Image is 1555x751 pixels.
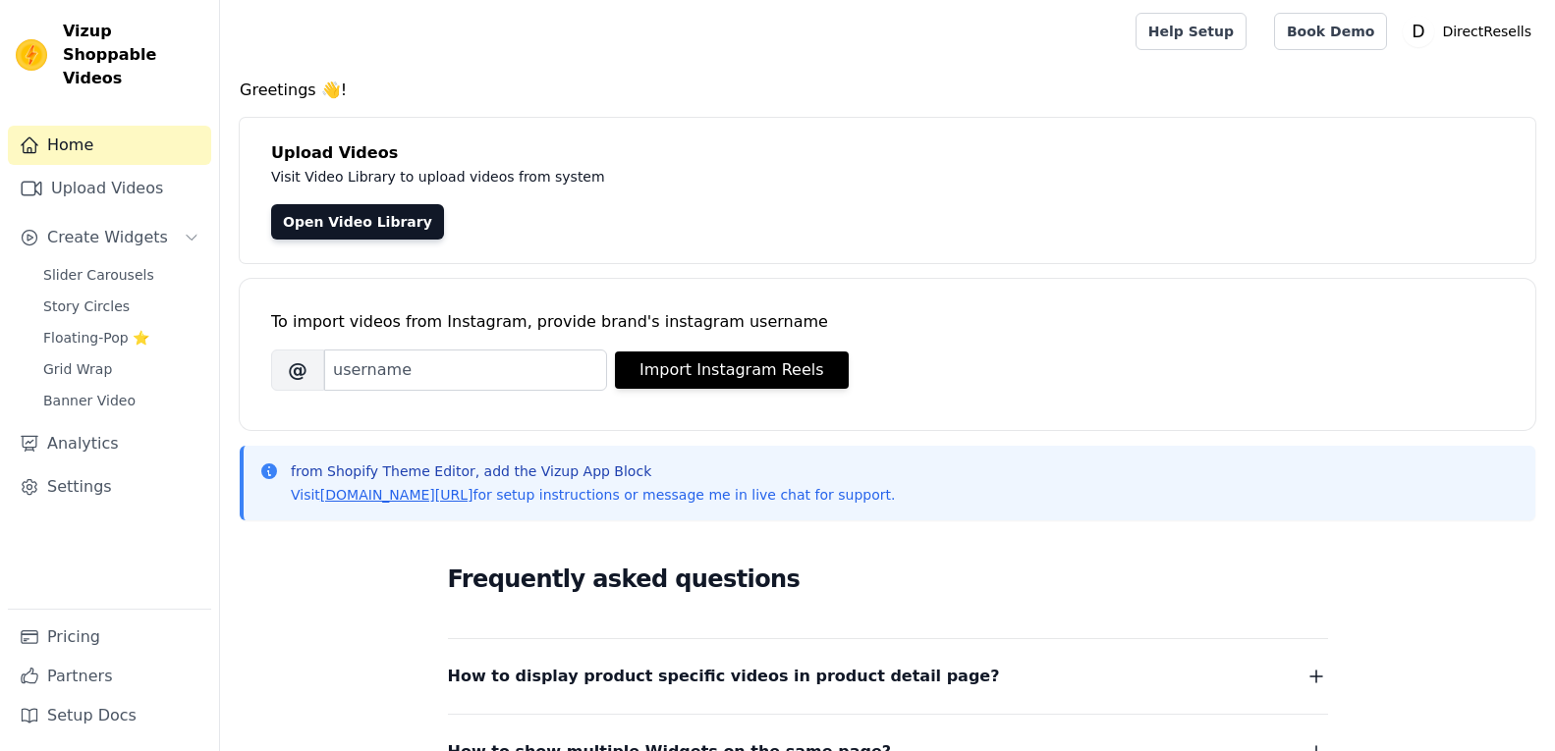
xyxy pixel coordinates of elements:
[240,79,1535,102] h4: Greetings 👋!
[47,226,168,249] span: Create Widgets
[448,663,1000,690] span: How to display product specific videos in product detail page?
[63,20,203,90] span: Vizup Shoppable Videos
[271,141,1504,165] h4: Upload Videos
[271,310,1504,334] div: To import videos from Instagram, provide brand's instagram username
[43,265,154,285] span: Slider Carousels
[271,165,1151,188] p: Visit Video Library to upload videos from system
[8,696,211,735] a: Setup Docs
[8,218,211,257] button: Create Widgets
[448,560,1328,599] h2: Frequently asked questions
[8,424,211,463] a: Analytics
[1274,13,1387,50] a: Book Demo
[31,324,211,351] a: Floating-Pop ⭐
[43,296,130,316] span: Story Circles
[291,461,895,481] p: from Shopify Theme Editor, add the Vizup App Block
[271,349,324,391] span: @
[1136,13,1247,50] a: Help Setup
[43,359,112,379] span: Grid Wrap
[31,387,211,414] a: Banner Video
[31,261,211,289] a: Slider Carousels
[324,349,607,391] input: username
[43,391,136,410] span: Banner Video
[31,355,211,383] a: Grid Wrap
[320,487,473,503] a: [DOMAIN_NAME][URL]
[291,485,895,505] p: Visit for setup instructions or message me in live chat for support.
[8,657,211,696] a: Partners
[1413,22,1425,41] text: D
[8,169,211,208] a: Upload Videos
[16,39,47,71] img: Vizup
[31,293,211,320] a: Story Circles
[43,328,149,348] span: Floating-Pop ⭐
[271,204,444,240] a: Open Video Library
[1434,14,1539,49] p: DirectResells
[8,126,211,165] a: Home
[448,663,1328,690] button: How to display product specific videos in product detail page?
[8,617,211,657] a: Pricing
[8,467,211,507] a: Settings
[1403,14,1539,49] button: D DirectResells
[615,351,849,389] button: Import Instagram Reels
